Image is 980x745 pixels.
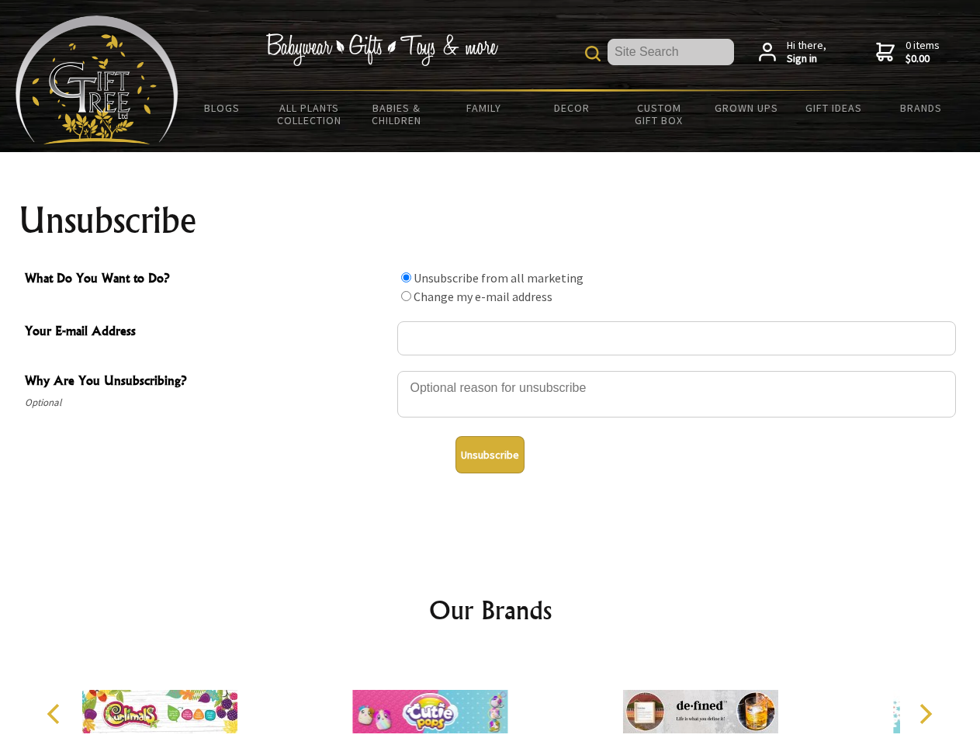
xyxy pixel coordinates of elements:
span: What Do You Want to Do? [25,269,390,291]
button: Previous [39,697,73,731]
a: Brands [878,92,965,124]
a: 0 items$0.00 [876,39,940,66]
a: Babies & Children [353,92,441,137]
input: What Do You Want to Do? [401,291,411,301]
label: Unsubscribe from all marketing [414,270,583,286]
a: Gift Ideas [790,92,878,124]
h1: Unsubscribe [19,202,962,239]
img: product search [585,46,601,61]
a: Family [441,92,528,124]
a: All Plants Collection [266,92,354,137]
input: What Do You Want to Do? [401,272,411,282]
strong: $0.00 [906,52,940,66]
span: 0 items [906,38,940,66]
span: Your E-mail Address [25,321,390,344]
a: Grown Ups [702,92,790,124]
span: Optional [25,393,390,412]
a: Decor [528,92,615,124]
button: Next [908,697,942,731]
img: Babyware - Gifts - Toys and more... [16,16,178,144]
a: Custom Gift Box [615,92,703,137]
input: Your E-mail Address [397,321,956,355]
span: Why Are You Unsubscribing? [25,371,390,393]
a: Hi there,Sign in [759,39,826,66]
img: Babywear - Gifts - Toys & more [265,33,498,66]
span: Hi there, [787,39,826,66]
label: Change my e-mail address [414,289,552,304]
input: Site Search [608,39,734,65]
h2: Our Brands [31,591,950,629]
button: Unsubscribe [455,436,525,473]
strong: Sign in [787,52,826,66]
a: BLOGS [178,92,266,124]
textarea: Why Are You Unsubscribing? [397,371,956,418]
